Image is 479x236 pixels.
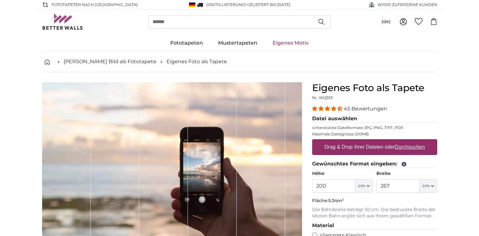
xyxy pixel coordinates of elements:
[206,2,246,7] span: GRATIS Lieferung!
[312,95,333,100] span: Nr. WQ553
[64,58,156,65] a: [PERSON_NAME] Bild als Fototapete
[358,183,365,189] span: cm
[312,106,344,112] span: 4.36 stars
[246,2,290,7] span: -
[312,198,437,204] p: Fläche:
[312,160,437,168] legend: Gewünschtes Format eingeben:
[312,207,437,219] p: Die Bahnbreite beträgt 50 cm. Die bedruckte Breite der letzten Bahn ergibt sich aus Ihrem gewählt...
[52,2,138,8] span: Fototapeten nach [GEOGRAPHIC_DATA]
[312,82,437,94] h1: Eigenes Foto als Tapete
[211,35,265,51] a: Mustertapeten
[344,106,387,112] span: 45 Bewertungen
[422,183,430,189] span: cm
[247,2,290,7] span: Geliefert bis [DATE]
[312,115,437,123] legend: Datei auswählen
[378,2,437,8] span: 60'000 ZUFRIEDENE KUNDEN
[356,179,373,193] button: cm
[312,132,437,137] p: Maximale Dateigrösse 200MB.
[265,35,316,51] a: Eigenes Motiv
[420,179,437,193] button: cm
[167,58,227,65] a: Eigenes Foto als Tapete
[42,14,83,30] img: Betterwalls
[312,171,373,177] label: Höhe
[376,171,437,177] label: Breite
[328,198,344,203] span: 5.34m²
[376,16,396,28] button: (de)
[312,222,437,230] legend: Material
[42,52,437,72] nav: breadcrumbs
[189,3,195,7] img: Deutschland
[163,35,211,51] a: Fototapeten
[312,125,437,130] p: Unterstützte Dateiformate JPG, PNG, TIFF, PDF.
